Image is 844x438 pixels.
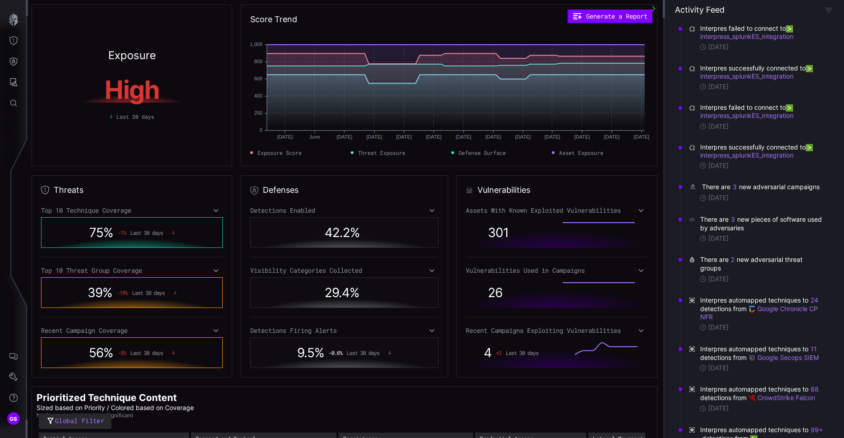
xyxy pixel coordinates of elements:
span: 9.5 % [297,345,324,360]
time: [DATE] [708,234,729,242]
span: Interpres successfully connected to [700,64,824,80]
span: Interpres automapped techniques to detections from [700,296,824,322]
span: -0.6 % [329,349,342,356]
text: [DATE] [426,134,442,140]
button: 11 [810,345,817,354]
span: Interpres failed to connect to [700,103,824,120]
div: There are new adversarial campaigns [702,182,821,191]
a: Google Chronicle CP NFR [700,305,820,321]
h2: Exposure [108,50,156,61]
div: Visibility Categories Collected [250,266,438,275]
h2: Vulnerabilities [477,185,530,196]
span: 56 % [89,345,113,360]
time: [DATE] [708,323,729,331]
div: Detections Enabled [250,206,438,214]
img: Google Chronicle [748,306,756,313]
span: Asset Exposure [559,149,603,157]
text: 0 [260,127,262,133]
div: Top 10 Threat Group Coverage [41,266,223,275]
h2: Prioritized Technique Content [37,391,652,404]
img: Demo CrowdStrike Falcon [748,395,756,402]
text: [DATE] [337,134,353,140]
text: [DATE] [634,134,650,140]
button: GS [0,408,27,429]
div: There are new adversarial threat groups [700,255,824,272]
div: Detections Firing Alerts [250,326,438,335]
time: [DATE] [708,194,729,202]
span: No Coverage [37,412,70,419]
span: Global Filter [55,415,104,427]
div: Assets With Known Exploited Vulnerabilities [466,206,647,214]
button: Generate a Report [568,9,652,23]
text: [DATE] [277,134,293,140]
div: Vulnerabilities Used in Campaigns [466,266,647,275]
div: Recent Campaign Coverage [41,326,223,335]
button: 68 [810,385,819,394]
text: 800 [254,59,262,64]
p: Sized based on Priority / Colored based on Coverage [37,404,652,412]
button: 24 [810,296,819,305]
span: -1 % [118,229,126,236]
span: 39 % [87,285,112,300]
img: Splunk ES [786,25,793,33]
span: Interpres automapped techniques to detections from [700,345,824,362]
text: [DATE] [604,134,620,140]
span: Interpres successfully connected to [700,143,824,159]
text: 1,000 [250,42,263,47]
div: Top 10 Technique Coverage [41,206,223,214]
button: 99+ [810,425,823,434]
text: [DATE] [486,134,501,140]
text: [DATE] [396,134,412,140]
span: 4 [484,345,491,360]
span: 26 [488,285,502,300]
span: + 2 [496,349,501,356]
span: 301 [488,225,509,240]
a: interpress_splunkES_integration [700,64,815,80]
span: 42.2 % [325,225,360,240]
a: CrowdStrike Falcon [748,394,815,401]
text: June [309,134,320,140]
button: 3 [732,182,737,191]
h2: Score Trend [250,14,297,25]
h1: High [47,77,217,103]
text: [DATE] [515,134,531,140]
span: Interpres automapped techniques to detections from [700,385,824,402]
h2: Threats [54,185,83,196]
span: Interpres failed to connect to [700,24,824,41]
div: There are new pieces of software used by adversaries [700,215,824,232]
a: interpress_splunkES_integration [700,143,815,159]
text: 600 [254,76,262,81]
text: [DATE] [574,134,590,140]
img: Splunk ES [786,104,793,112]
h4: Activity Feed [675,5,725,15]
a: Google Secops SIEM [748,354,819,361]
span: Defense Surface [459,149,506,157]
span: Exposure Score [257,149,302,157]
span: Threat Exposure [358,149,405,157]
time: [DATE] [708,83,729,91]
span: -5 % [118,349,126,356]
text: [DATE] [456,134,472,140]
button: 2 [730,255,735,264]
span: 75 % [89,225,113,240]
span: Last 30 days [132,289,165,296]
span: GS [9,414,18,424]
button: 3 [730,215,735,224]
a: interpress_splunkES_integration [700,24,795,40]
text: 400 [254,93,262,98]
time: [DATE] [708,43,729,51]
button: Global Filter [39,414,111,429]
img: Demo Google SecOps [748,354,756,362]
text: [DATE] [545,134,560,140]
h2: Defenses [263,185,298,196]
img: Splunk ES [806,144,813,151]
time: [DATE] [708,364,729,372]
text: [DATE] [367,134,382,140]
span: Last 30 days [130,229,163,236]
a: interpress_splunkES_integration [700,103,795,119]
time: [DATE] [708,404,729,412]
img: Splunk ES [806,65,813,72]
span: Significant [106,412,133,419]
span: -19 % [117,289,128,296]
span: Last 30 days [130,349,163,356]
